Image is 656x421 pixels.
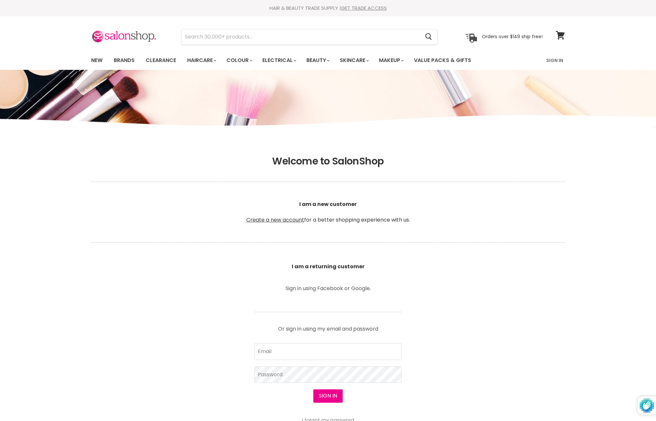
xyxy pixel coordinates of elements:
button: Sign in [313,389,343,402]
form: Product [181,29,437,45]
a: Makeup [374,54,408,67]
button: Search [420,29,437,44]
div: HAIR & BEAUTY TRADE SUPPLY | [83,5,573,11]
nav: Main [83,51,573,70]
p: Or sign in using my email and password [254,321,402,332]
a: New [86,54,107,67]
a: Skincare [335,54,373,67]
h1: Welcome to SalonShop [91,155,565,167]
p: Sign in using Facebook or Google. [254,286,402,291]
a: Clearance [141,54,181,67]
a: Value Packs & Gifts [409,54,476,67]
a: Brands [109,54,139,67]
a: Sign In [542,54,567,67]
a: Haircare [182,54,220,67]
a: Create a new account [246,216,304,224]
b: I am a returning customer [292,263,365,270]
p: for a better shopping experience with us. [91,185,565,240]
ul: Main menu [86,51,509,70]
b: I am a new customer [299,200,357,208]
img: Protected by hCaptcha [640,397,654,414]
a: GET TRADE ACCESS [341,5,387,11]
a: Colour [221,54,256,67]
a: Electrical [257,54,300,67]
a: Beauty [302,54,334,67]
p: Orders over $149 ship free! [482,34,543,39]
input: Search [182,29,420,44]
